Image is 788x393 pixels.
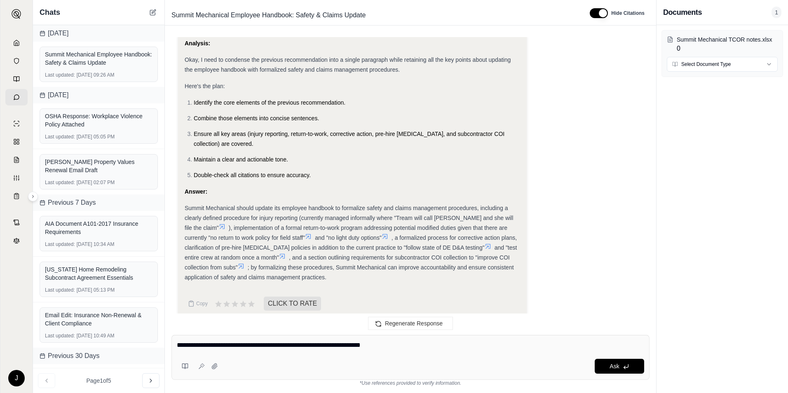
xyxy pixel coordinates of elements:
[45,179,75,186] span: Last updated:
[87,377,111,385] span: Page 1 of 5
[5,35,28,51] a: Home
[194,172,311,178] span: Double-check all citations to ensure accuracy.
[45,179,152,186] div: [DATE] 02:07 PM
[45,241,75,248] span: Last updated:
[45,287,75,293] span: Last updated:
[264,297,321,311] span: CLICK TO RATE
[595,359,644,374] button: Ask
[40,7,60,18] span: Chats
[45,287,152,293] div: [DATE] 05:13 PM
[185,244,517,261] span: and "test entire crew at random once a month"
[45,112,152,129] div: OSHA Response: Workplace Violence Policy Attached
[5,188,28,204] a: Coverage Table
[194,115,319,122] span: Combine those elements into concise sentences.
[185,295,211,312] button: Copy
[171,380,650,386] div: *Use references provided to verify information.
[45,50,152,67] div: Summit Mechanical Employee Handbook: Safety & Claims Update
[663,7,702,18] h3: Documents
[5,152,28,168] a: Claim Coverage
[5,53,28,69] a: Documents Vault
[677,35,778,54] div: 0
[196,300,208,307] span: Copy
[8,370,25,386] div: J
[33,348,164,364] div: Previous 30 Days
[385,320,443,327] span: Regenerate Response
[33,25,164,42] div: [DATE]
[185,40,210,47] strong: Analysis:
[45,332,75,339] span: Last updated:
[368,317,453,330] button: Regenerate Response
[33,194,164,211] div: Previous 7 Days
[185,264,514,281] span: ; by formalizing these procedures, Summit Mechanical can improve accountability and ensure consis...
[45,265,152,282] div: [US_STATE] Home Remodeling Subcontract Agreement Essentials
[45,72,75,78] span: Last updated:
[45,220,152,236] div: AIA Document A101-2017 Insurance Requirements
[168,9,580,22] div: Edit Title
[28,192,38,201] button: Expand sidebar
[610,363,619,370] span: Ask
[185,83,225,89] span: Here's the plan:
[45,241,152,248] div: [DATE] 10:34 AM
[185,205,513,231] span: Summit Mechanical should update its employee handbook to formalize safety and claims management p...
[185,234,517,251] span: , a formalized process for corrective action plans, clarification of pre-hire [MEDICAL_DATA] poli...
[185,56,511,73] span: Okay, I need to condense the previous recommendation into a single paragraph while retaining all ...
[45,158,152,174] div: [PERSON_NAME] Property Values Renewal Email Draft
[5,170,28,186] a: Custom Report
[45,133,75,140] span: Last updated:
[33,87,164,103] div: [DATE]
[45,311,152,327] div: Email Edit: Insurance Non-Renewal & Client Compliance
[45,332,152,339] div: [DATE] 10:49 AM
[315,234,382,241] span: and "no light duty options"
[5,214,28,231] a: Contract Analysis
[677,35,778,44] p: Summit Mechanical TCOR notes.xlsx
[667,35,778,54] button: Summit Mechanical TCOR notes.xlsx0
[5,89,28,105] a: Chat
[12,9,21,19] img: Expand sidebar
[5,115,28,132] a: Single Policy
[5,133,28,150] a: Policy Comparisons
[611,10,645,16] span: Hide Citations
[45,72,152,78] div: [DATE] 09:26 AM
[148,7,158,17] button: New Chat
[772,7,781,18] span: 1
[5,71,28,87] a: Prompt Library
[185,225,507,241] span: ), implementation of a formal return-to-work program addressing potential modified duties given t...
[45,133,152,140] div: [DATE] 05:05 PM
[5,232,28,249] a: Legal Search Engine
[8,6,25,22] button: Expand sidebar
[194,99,345,106] span: Identify the core elements of the previous recommendation.
[168,9,369,22] span: Summit Mechanical Employee Handbook: Safety & Claims Update
[185,188,207,195] strong: Answer:
[194,156,288,163] span: Maintain a clear and actionable tone.
[185,254,510,271] span: , and a section outlining requirements for subcontractor COI collection to "improve COI collectio...
[194,131,504,147] span: Ensure all key areas (injury reporting, return-to-work, corrective action, pre-hire [MEDICAL_DATA...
